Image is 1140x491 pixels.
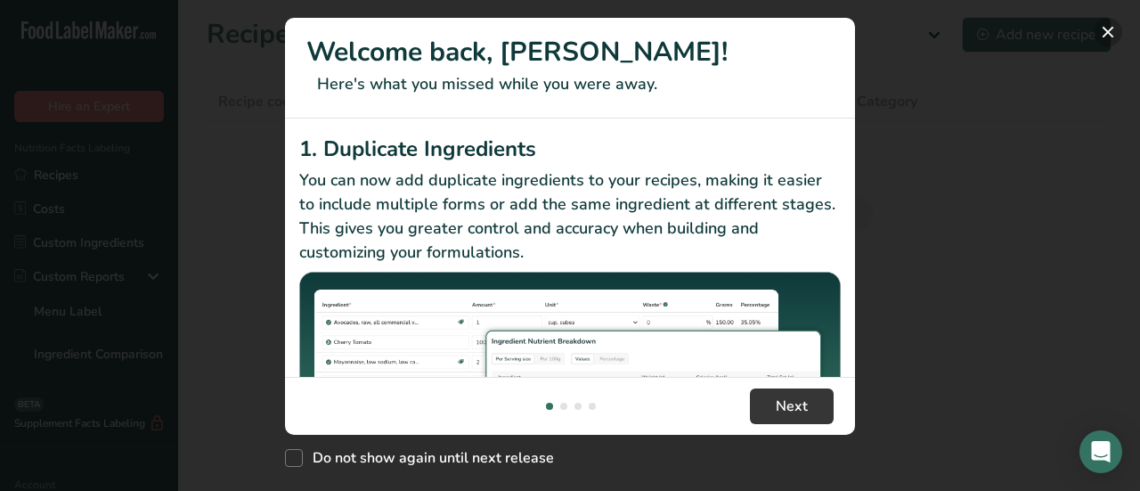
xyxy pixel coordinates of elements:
button: Next [750,389,834,424]
h2: 1. Duplicate Ingredients [299,133,841,165]
h1: Welcome back, [PERSON_NAME]! [306,32,834,72]
span: Do not show again until next release [303,449,554,467]
p: You can now add duplicate ingredients to your recipes, making it easier to include multiple forms... [299,168,841,265]
div: Open Intercom Messenger [1079,430,1122,473]
img: Duplicate Ingredients [299,272,841,474]
p: Here's what you missed while you were away. [306,72,834,96]
span: Next [776,396,808,417]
